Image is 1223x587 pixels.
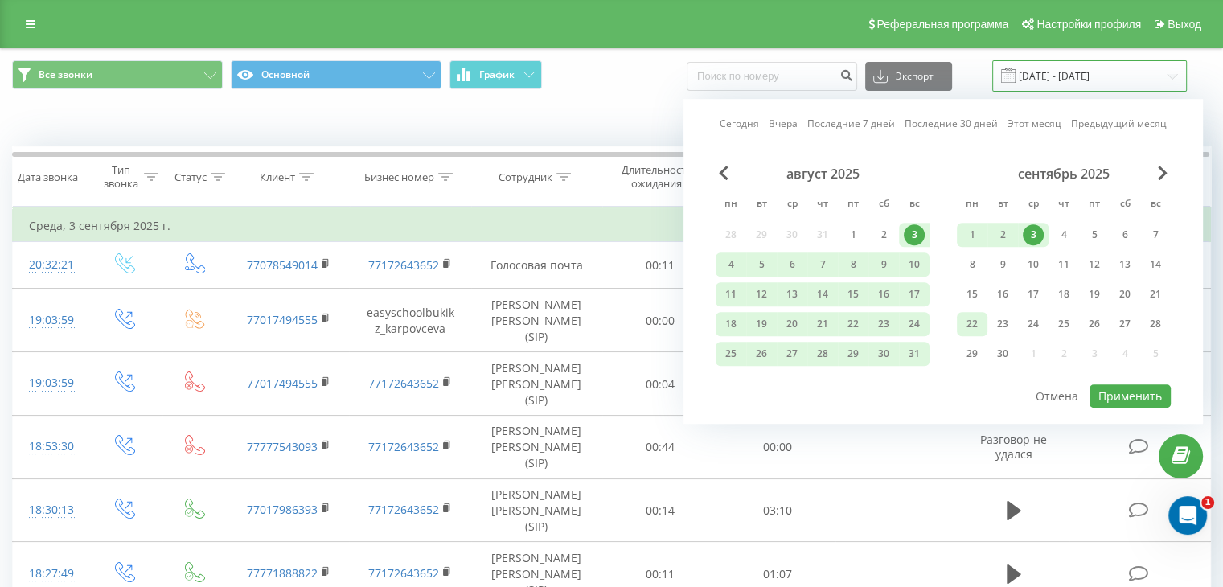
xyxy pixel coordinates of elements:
font: 24 [909,317,920,330]
div: ср 27 авг. 2025 г. [777,342,807,366]
div: вт 23 сент. 2025 г. [987,312,1018,336]
font: 23 [997,317,1008,330]
font: 9 [881,257,887,271]
font: пн [724,196,737,210]
font: 6 [790,257,795,271]
div: сб 16 авг. 2025 г. [868,282,899,306]
font: ср [787,196,798,210]
font: Экспорт [896,69,934,83]
div: пн 8 сент. 2025 г. [957,252,987,277]
div: пн 29 сент. 2025 г. [957,342,987,366]
font: Выход [1168,18,1201,31]
font: ср [1028,196,1039,210]
font: 18 [1058,287,1069,301]
div: чт 25 сент. 2025 г. [1049,312,1079,336]
div: вс 24 авг. 2025 г. [899,312,930,336]
button: Экспорт [865,62,952,91]
div: чт 11 сент. 2025 г. [1049,252,1079,277]
font: 3 [912,228,917,241]
div: пн 15 сент. 2025 г. [957,282,987,306]
font: 77172643652 [368,565,439,581]
font: 28 [1150,317,1161,330]
div: сб 27 сент. 2025 г. [1110,312,1140,336]
font: август 2025 [786,165,860,183]
font: Сотрудник [499,170,552,184]
font: Предыдущий месяц [1071,117,1167,130]
a: 77017494555 [247,312,318,327]
font: 00:44 [646,440,675,455]
span: В следующем месяце [1158,166,1168,180]
font: easyschoolbukikz_karpovceva [367,305,454,336]
div: вт 26 авг. 2025 г. [746,342,777,366]
font: 22 [966,317,978,330]
div: сб 2 авг. 2025 г. [868,223,899,247]
div: сб 6 сент. 2025 г. [1110,223,1140,247]
div: чт 21 авг. 2025 г. [807,312,838,336]
a: 77172643652 [368,439,439,454]
font: 12 [1089,257,1100,271]
div: пт 29 авг. 2025 г. [838,342,868,366]
font: 00:11 [646,566,675,581]
font: 5 [1092,228,1098,241]
font: 1 [1205,497,1211,507]
div: чт 14 авг. 2025 г. [807,282,838,306]
div: сб 30 авг. 2025 г. [868,342,899,366]
div: вт 30 сент. 2025 г. [987,342,1018,366]
font: 9 [1000,257,1006,271]
abbr: воскресенье [902,193,926,217]
font: чт [817,196,828,210]
font: 03:10 [763,503,792,518]
div: вт 5 авг. 2025 г. [746,252,777,277]
font: 20:32:21 [29,257,74,272]
font: 22 [847,317,859,330]
div: пн 25 авг. 2025 г. [716,342,746,366]
font: 11 [725,287,737,301]
div: пт 12 сент. 2025 г. [1079,252,1110,277]
abbr: окружающая среда [780,193,804,217]
font: 14 [1150,257,1161,271]
font: 8 [970,257,975,271]
font: 30 [878,347,889,360]
div: пт 15 авг. 2025 г. [838,282,868,306]
font: Длительность ожидания [621,162,692,191]
font: Среда, 3 сентября 2025 г. [29,218,170,233]
button: Применить [1090,384,1171,408]
font: 21 [1150,287,1161,301]
div: сб 20 сент. 2025 г. [1110,282,1140,306]
font: пт [847,196,859,210]
div: пн 4 авг. 2025 г. [716,252,746,277]
font: 28 [817,347,828,360]
font: 18:27:49 [29,565,74,581]
font: 8 [851,257,856,271]
font: 12 [756,287,767,301]
font: Последние 7 дней [807,117,895,130]
font: 18:53:30 [29,438,74,454]
font: вт [757,196,767,210]
font: [PERSON_NAME] [PERSON_NAME] (SIP) [491,360,581,408]
div: вт 2 сент. 2025 г. [987,223,1018,247]
font: Разговор не удался [980,432,1047,462]
font: сентябрь 2025 [1018,165,1110,183]
abbr: воскресенье [1143,193,1168,217]
font: 16 [878,287,889,301]
font: [PERSON_NAME] [PERSON_NAME] (SIP) [491,424,581,471]
font: 20 [1119,287,1131,301]
font: 26 [1089,317,1100,330]
font: Голосовая почта [490,257,583,273]
font: Сегодня [720,117,759,130]
font: Применить [1098,388,1162,404]
font: 29 [966,347,978,360]
font: 19 [1089,287,1100,301]
div: вс 7 сент. 2025 г. [1140,223,1171,247]
abbr: вторник [749,193,774,217]
font: 26 [756,347,767,360]
a: 77777543093 [247,439,318,454]
font: Дата звонка [18,170,78,184]
abbr: понедельник [719,193,743,217]
font: 27 [786,347,798,360]
abbr: пятница [1082,193,1106,217]
a: 77172643652 [368,502,439,517]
